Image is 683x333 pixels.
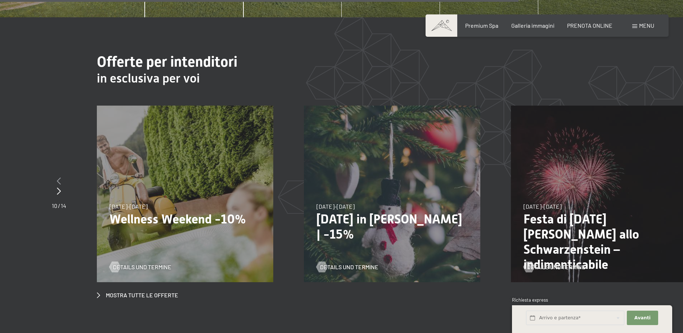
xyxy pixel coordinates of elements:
span: Details und Termine [320,263,378,271]
a: Premium Spa [465,22,498,29]
span: Avanti [634,315,651,321]
a: Mostra tutte le offerte [97,291,178,299]
span: Details und Termine [527,263,585,271]
button: Avanti [627,311,658,325]
span: 10 [52,202,57,209]
span: Mostra tutte le offerte [106,291,178,299]
span: [DATE]-[DATE] [109,203,148,210]
p: [DATE] in [PERSON_NAME] | -15% [316,212,468,242]
span: [DATE]-[DATE] [524,203,562,210]
span: Menu [639,22,654,29]
p: Festa di [DATE][PERSON_NAME] allo Schwarzenstein – indimenticabile [524,212,675,272]
a: Details und Termine [524,263,585,271]
span: [DATE]-[DATE] [316,203,355,210]
span: 14 [61,202,66,209]
a: Galleria immagini [511,22,554,29]
span: Richiesta express [512,297,548,303]
span: Offerte per intenditori [97,53,237,70]
a: PRENOTA ONLINE [567,22,612,29]
span: Details und Termine [113,263,171,271]
span: / [58,202,60,209]
span: in esclusiva per voi [97,71,200,85]
p: Wellness Weekend -10% [109,212,261,227]
a: Details und Termine [109,263,171,271]
a: Details und Termine [316,263,378,271]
